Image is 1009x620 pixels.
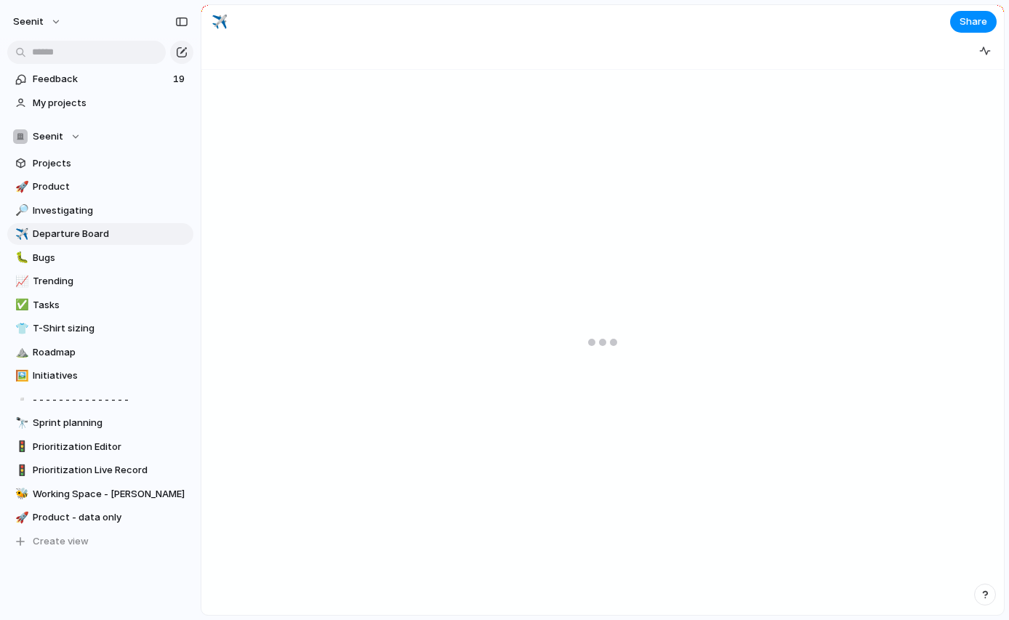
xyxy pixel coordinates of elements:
[7,270,193,292] a: 📈Trending
[33,180,188,194] span: Product
[13,298,28,313] button: ✅
[7,223,193,245] a: ✈️Departure Board
[13,487,28,502] button: 🐝
[212,12,228,31] div: ✈️
[33,227,188,241] span: Departure Board
[13,204,28,218] button: 🔎
[7,531,193,552] button: Create view
[7,92,193,114] a: My projects
[33,369,188,383] span: Initiatives
[7,459,193,481] a: 🚦Prioritization Live Record
[13,440,28,454] button: 🚦
[7,483,193,505] a: 🐝Working Space - [PERSON_NAME]
[7,436,193,458] a: 🚦Prioritization Editor
[15,321,25,337] div: 👕
[15,226,25,243] div: ✈️
[7,507,193,528] a: 🚀Product - data only
[13,15,44,29] span: Seenit
[33,156,188,171] span: Projects
[950,11,997,33] button: Share
[33,416,188,430] span: Sprint planning
[7,342,193,363] a: ⛰️Roadmap
[13,180,28,194] button: 🚀
[15,249,25,266] div: 🐛
[7,247,193,269] a: 🐛Bugs
[15,297,25,313] div: ✅
[7,318,193,339] a: 👕T-Shirt sizing
[13,463,28,478] button: 🚦
[13,510,28,525] button: 🚀
[15,391,25,408] div: ▫️
[33,251,188,265] span: Bugs
[15,462,25,479] div: 🚦
[15,415,25,432] div: 🔭
[33,510,188,525] span: Product - data only
[13,251,28,265] button: 🐛
[33,321,188,336] span: T-Shirt sizing
[33,72,169,86] span: Feedback
[173,72,188,86] span: 19
[15,510,25,526] div: 🚀
[13,369,28,383] button: 🖼️
[33,274,188,289] span: Trending
[7,294,193,316] a: ✅Tasks
[33,298,188,313] span: Tasks
[15,202,25,219] div: 🔎
[15,486,25,502] div: 🐝
[33,96,188,110] span: My projects
[13,416,28,430] button: 🔭
[7,389,193,411] a: ▫️- - - - - - - - - - - - - - -
[15,368,25,385] div: 🖼️
[7,365,193,387] a: 🖼️Initiatives
[7,200,193,222] a: 🔎Investigating
[7,126,193,148] button: Seenit
[7,412,193,434] a: 🔭Sprint planning
[33,392,188,407] span: - - - - - - - - - - - - - - -
[13,321,28,336] button: 👕
[7,176,193,198] a: 🚀Product
[15,179,25,196] div: 🚀
[13,345,28,360] button: ⛰️
[13,392,28,407] button: ▫️
[960,15,987,29] span: Share
[13,227,28,241] button: ✈️
[15,273,25,290] div: 📈
[33,129,63,144] span: Seenit
[7,153,193,174] a: Projects
[33,440,188,454] span: Prioritization Editor
[33,463,188,478] span: Prioritization Live Record
[7,68,193,90] a: Feedback19
[7,10,69,33] button: Seenit
[15,344,25,361] div: ⛰️
[208,10,231,33] button: ✈️
[33,534,89,549] span: Create view
[33,204,188,218] span: Investigating
[33,345,188,360] span: Roadmap
[33,487,188,502] span: Working Space - [PERSON_NAME]
[15,438,25,455] div: 🚦
[13,274,28,289] button: 📈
